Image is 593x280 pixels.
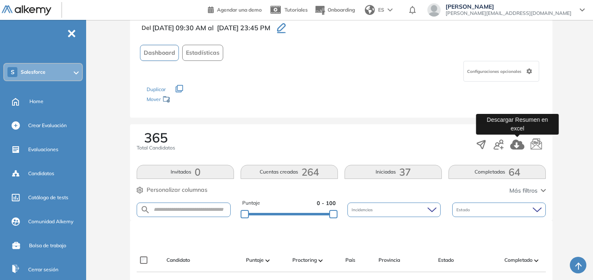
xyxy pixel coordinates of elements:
button: Invitados0 [137,165,234,179]
button: Más filtros [509,186,546,195]
img: Logo [2,5,51,16]
span: [DATE] 09:30 AM [152,23,206,33]
span: [DATE] 23:45 PM [217,23,270,33]
span: Estado [438,256,454,264]
span: Cerrar sesión [28,266,58,273]
div: Mover [147,92,229,108]
span: [PERSON_NAME][EMAIL_ADDRESS][DOMAIN_NAME] [446,10,571,17]
span: Bolsa de trabajo [29,242,66,249]
div: Estado [452,203,546,217]
span: Candidato [166,256,190,264]
span: Estadísticas [186,48,219,57]
span: Crear Evaluación [28,122,67,129]
span: Más filtros [509,186,538,195]
span: Home [29,98,43,105]
span: 365 [144,131,168,144]
span: Personalizar columnas [147,186,207,194]
span: Evaluaciones [28,146,58,153]
span: ES [378,6,384,14]
div: Incidencias [347,203,441,217]
span: País [345,256,355,264]
span: Configuraciones opcionales [467,68,523,75]
div: Descargar Resumen en excel [476,114,559,135]
img: world [365,5,375,15]
span: Duplicar [147,86,166,92]
button: Cuentas creadas264 [241,165,338,179]
span: Estado [456,207,472,213]
button: Onboarding [314,1,355,19]
span: Del [142,24,151,32]
button: Completadas64 [448,165,546,179]
button: Estadísticas [182,45,223,61]
button: Personalizar columnas [137,186,207,194]
img: [missing "en.ARROW_ALT" translation] [534,259,538,262]
div: Configuraciones opcionales [463,61,539,82]
img: [missing "en.ARROW_ALT" translation] [265,259,270,262]
span: Puntaje [246,256,264,264]
span: Puntaje [242,199,260,207]
span: Proctoring [292,256,317,264]
span: al [208,23,214,33]
img: SEARCH_ALT [140,205,150,215]
span: Tutoriales [284,7,308,13]
span: S [11,69,14,75]
span: Completado [504,256,533,264]
span: Comunidad Alkemy [28,218,73,225]
span: Catálogo de tests [28,194,68,201]
span: Incidencias [352,207,374,213]
span: [PERSON_NAME] [446,3,571,10]
a: Agendar una demo [208,4,262,14]
span: Dashboard [144,48,175,57]
span: Salesforce [21,69,46,75]
img: arrow [388,8,393,12]
span: Total Candidatos [137,144,175,152]
span: Agendar una demo [217,7,262,13]
img: [missing "en.ARROW_ALT" translation] [318,259,323,262]
span: 0 - 100 [317,199,336,207]
button: Iniciadas37 [345,165,442,179]
button: Dashboard [140,45,179,61]
span: Onboarding [328,7,355,13]
span: Provincia [378,256,400,264]
span: Candidatos [28,170,54,177]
